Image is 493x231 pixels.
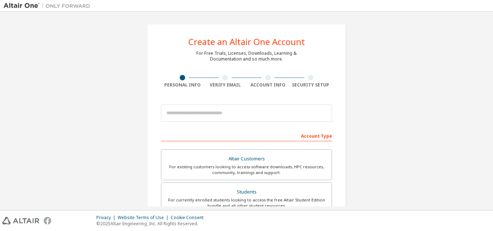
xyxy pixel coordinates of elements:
div: Security Setup [289,82,332,88]
div: Account Info [247,82,289,88]
img: facebook.svg [44,217,51,225]
div: For currently enrolled students looking to access the free Altair Student Edition bundle and all ... [166,197,327,209]
div: Cookie Consent [171,215,208,221]
div: For Free Trials, Licenses, Downloads, Learning & Documentation and so much more. [196,50,297,62]
p: © 2025 Altair Engineering, Inc. All Rights Reserved. [96,221,208,227]
img: altair_logo.svg [2,217,39,225]
div: Students [166,187,327,197]
div: Website Terms of Use [118,215,171,221]
div: For existing customers looking to access software downloads, HPC resources, community, trainings ... [166,164,327,176]
div: Altair Customers [166,154,327,164]
div: Account Type [161,130,332,141]
div: Personal Info [161,82,204,88]
div: Verify Email [204,82,247,88]
div: Privacy [96,215,118,221]
img: Altair One [4,2,94,9]
div: Create an Altair One Account [188,37,305,46]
